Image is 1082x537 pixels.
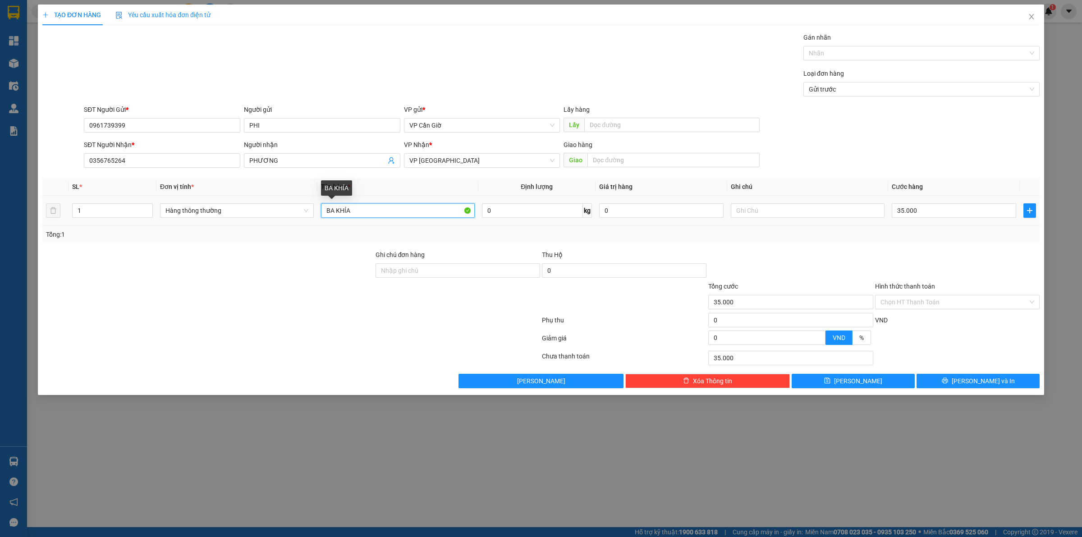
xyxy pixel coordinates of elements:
span: VP Cần Giờ [409,119,555,132]
button: [PERSON_NAME] [458,374,623,388]
label: Loại đơn hàng [803,70,844,77]
span: Giao hàng [564,141,592,148]
th: Ghi chú [727,178,888,196]
div: SĐT Người Nhận [84,140,240,150]
span: VP Sài Gòn [409,154,555,167]
span: VP Nhận [404,141,429,148]
span: user-add [388,157,395,164]
button: printer[PERSON_NAME] và In [917,374,1040,388]
div: Phụ thu [541,315,707,331]
span: TẠO ĐƠN HÀNG [42,11,101,18]
input: 0 [599,203,724,218]
span: [PERSON_NAME] và In [952,376,1015,386]
span: [PERSON_NAME] [834,376,882,386]
button: plus [1023,203,1036,218]
span: Yêu cầu xuất hóa đơn điện tử [115,11,211,18]
span: Định lượng [521,183,553,190]
span: printer [942,377,948,385]
div: SĐT Người Gửi [84,105,240,115]
span: kg [583,203,592,218]
div: BA KHÍA [321,180,352,196]
span: save [824,377,830,385]
input: Dọc đường [584,118,760,132]
span: Giá trị hàng [599,183,633,190]
div: Người nhận [244,140,400,150]
span: SL [72,183,79,190]
div: Chưa thanh toán [541,351,707,367]
span: [PERSON_NAME] [517,376,565,386]
label: Ghi chú đơn hàng [376,251,425,258]
button: Close [1019,5,1044,30]
span: Cước hàng [892,183,923,190]
input: Dọc đường [587,153,760,167]
span: VND [875,317,888,324]
span: % [859,334,864,341]
span: plus [42,12,49,18]
img: icon [115,12,123,19]
label: Gán nhãn [803,34,831,41]
span: Thu Hộ [542,251,563,258]
span: Gửi trước [809,83,1034,96]
button: save[PERSON_NAME] [792,374,915,388]
span: plus [1024,207,1036,214]
button: delete [46,203,60,218]
span: Tổng cước [708,283,738,290]
label: Hình thức thanh toán [875,283,935,290]
span: VND [833,334,845,341]
div: VP gửi [404,105,560,115]
div: Người gửi [244,105,400,115]
div: Giảm giá [541,333,707,349]
button: deleteXóa Thông tin [625,374,790,388]
input: Ghi Chú [731,203,885,218]
span: Lấy hàng [564,106,590,113]
span: Xóa Thông tin [693,376,732,386]
input: Ghi chú đơn hàng [376,263,540,278]
span: Đơn vị tính [160,183,194,190]
input: VD: Bàn, Ghế [321,203,475,218]
span: delete [683,377,689,385]
span: close [1028,13,1035,20]
span: Lấy [564,118,584,132]
span: Giao [564,153,587,167]
span: Hàng thông thường [165,204,308,217]
div: Tổng: 1 [46,229,417,239]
